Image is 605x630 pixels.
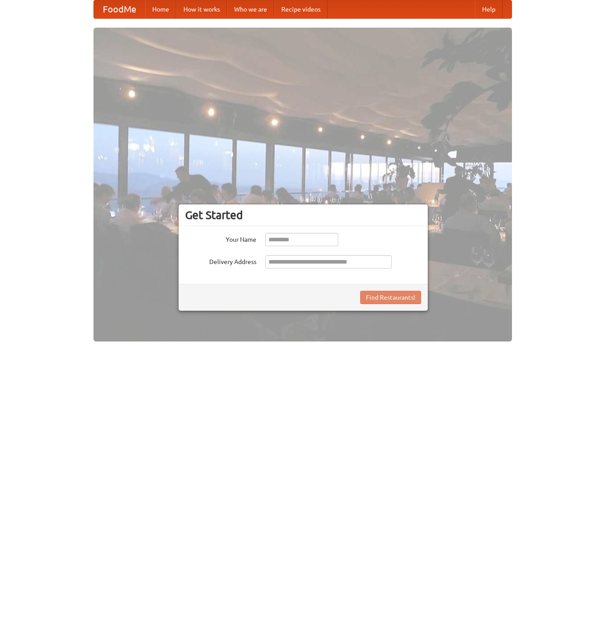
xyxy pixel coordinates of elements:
[475,0,503,18] a: Help
[185,255,256,266] label: Delivery Address
[145,0,176,18] a: Home
[227,0,274,18] a: Who we are
[176,0,227,18] a: How it works
[274,0,328,18] a: Recipe videos
[94,0,145,18] a: FoodMe
[360,291,421,304] button: Find Restaurants!
[185,233,256,244] label: Your Name
[185,208,421,222] h3: Get Started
